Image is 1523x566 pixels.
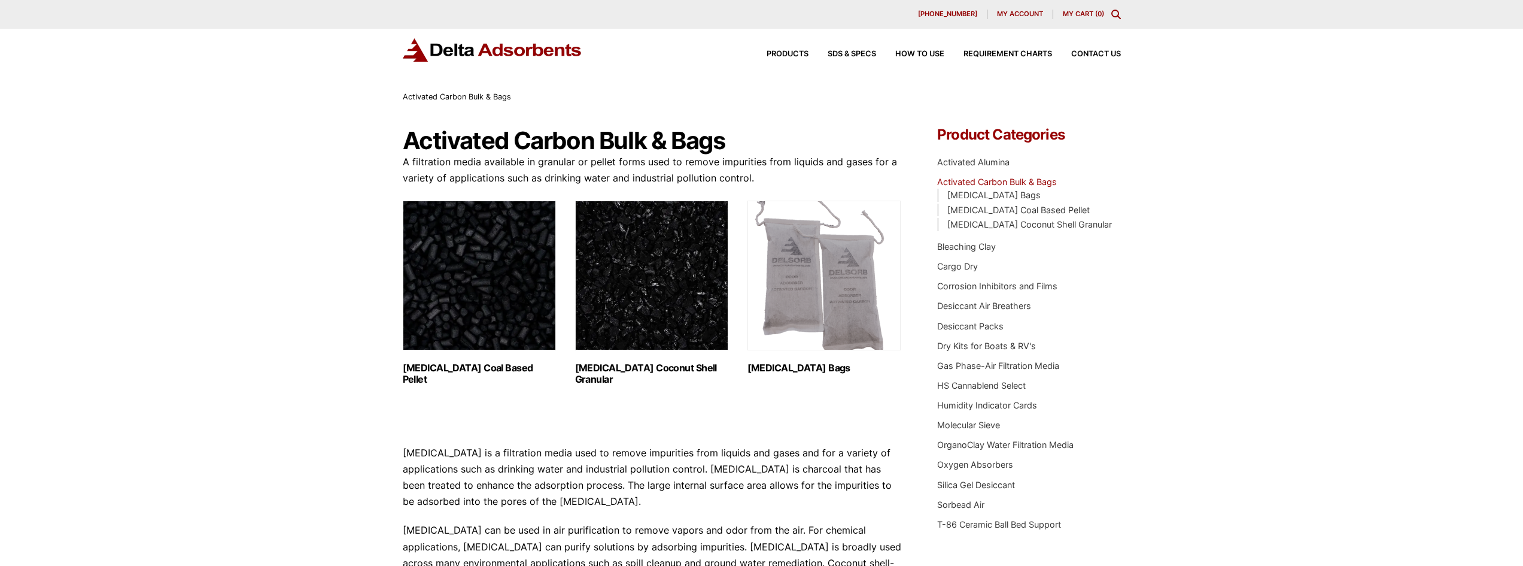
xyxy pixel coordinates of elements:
[767,50,808,58] span: Products
[808,50,876,58] a: SDS & SPECS
[575,201,728,350] img: Activated Carbon Coconut Shell Granular
[1098,10,1102,18] span: 0
[937,281,1057,291] a: Corrosion Inhibitors and Films
[937,400,1037,410] a: Humidity Indicator Cards
[1111,10,1121,19] div: Toggle Modal Content
[997,11,1043,17] span: My account
[937,261,978,271] a: Cargo Dry
[937,341,1036,351] a: Dry Kits for Boats & RV's
[937,128,1120,142] h4: Product Categories
[937,321,1004,331] a: Desiccant Packs
[403,154,902,186] p: A filtration media available in granular or pellet forms used to remove impurities from liquids a...
[937,241,996,252] a: Bleaching Clay
[403,38,582,62] img: Delta Adsorbents
[937,420,1000,430] a: Molecular Sieve
[937,480,1015,490] a: Silica Gel Desiccant
[747,50,808,58] a: Products
[828,50,876,58] span: SDS & SPECS
[403,445,902,510] p: [MEDICAL_DATA] is a filtration media used to remove impurities from liquids and gases and for a v...
[987,10,1053,19] a: My account
[944,50,1052,58] a: Requirement Charts
[937,500,984,510] a: Sorbead Air
[403,128,902,154] h1: Activated Carbon Bulk & Bags
[937,519,1061,529] a: T-86 Ceramic Ball Bed Support
[1071,50,1121,58] span: Contact Us
[575,362,728,385] h2: [MEDICAL_DATA] Coconut Shell Granular
[895,50,944,58] span: How to Use
[937,440,1074,450] a: OrganoClay Water Filtration Media
[947,205,1090,215] a: [MEDICAL_DATA] Coal Based Pellet
[747,362,901,374] h2: [MEDICAL_DATA] Bags
[747,201,901,350] img: Activated Carbon Bags
[908,10,987,19] a: [PHONE_NUMBER]
[1063,10,1104,18] a: My Cart (0)
[937,459,1013,470] a: Oxygen Absorbers
[747,201,901,374] a: Visit product category Activated Carbon Bags
[403,201,556,350] img: Activated Carbon Coal Based Pellet
[403,201,556,385] a: Visit product category Activated Carbon Coal Based Pellet
[937,157,1010,167] a: Activated Alumina
[947,219,1112,229] a: [MEDICAL_DATA] Coconut Shell Granular
[937,177,1057,187] a: Activated Carbon Bulk & Bags
[963,50,1052,58] span: Requirement Charts
[937,361,1059,371] a: Gas Phase-Air Filtration Media
[937,301,1031,311] a: Desiccant Air Breathers
[937,380,1026,391] a: HS Cannablend Select
[1052,50,1121,58] a: Contact Us
[403,92,511,101] span: Activated Carbon Bulk & Bags
[575,201,728,385] a: Visit product category Activated Carbon Coconut Shell Granular
[947,190,1041,200] a: [MEDICAL_DATA] Bags
[403,362,556,385] h2: [MEDICAL_DATA] Coal Based Pellet
[918,11,977,17] span: [PHONE_NUMBER]
[876,50,944,58] a: How to Use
